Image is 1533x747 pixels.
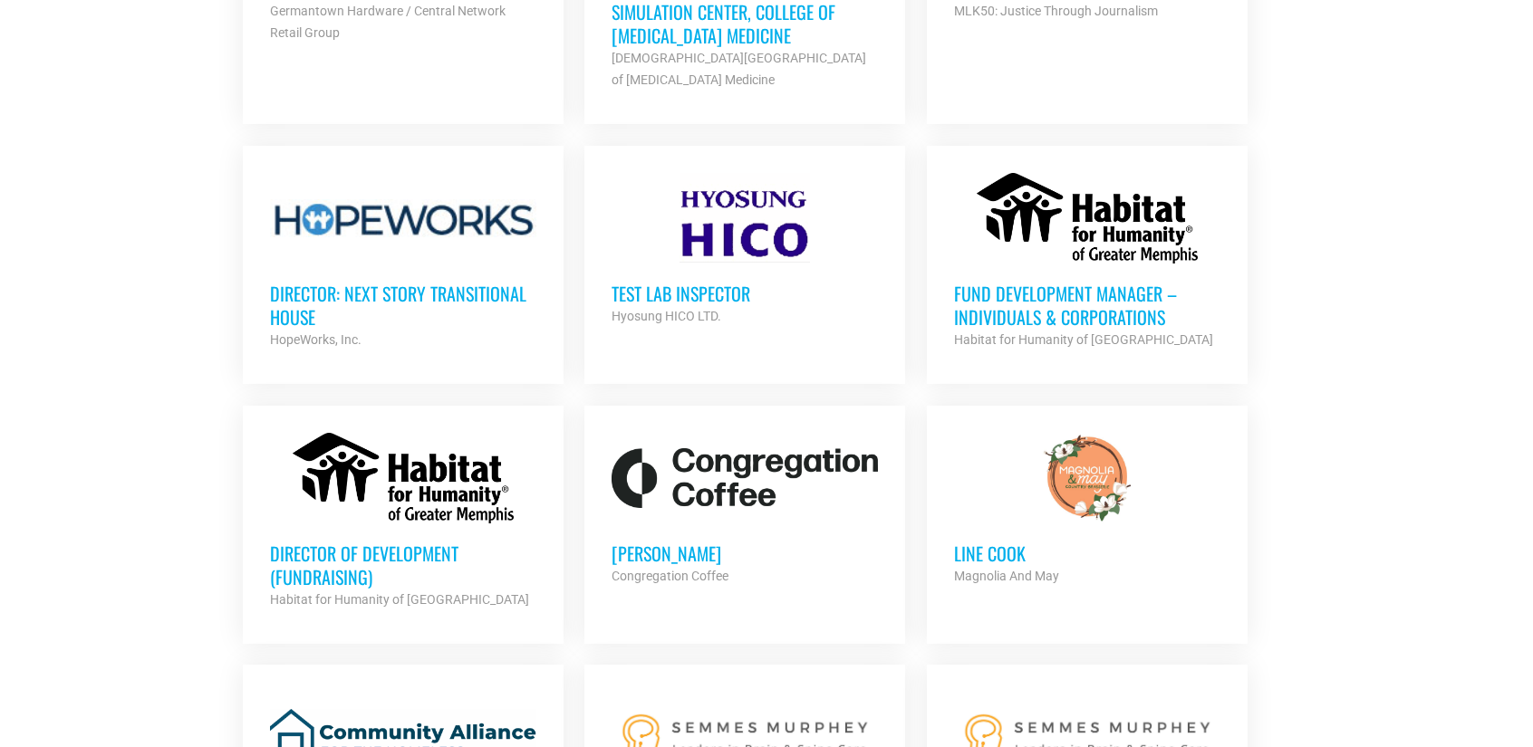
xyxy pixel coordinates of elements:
strong: MLK50: Justice Through Journalism [954,4,1158,18]
strong: Habitat for Humanity of [GEOGRAPHIC_DATA] [270,592,529,607]
h3: Director: Next Story Transitional House [270,282,536,329]
strong: Congregation Coffee [612,569,728,583]
a: Test Lab Inspector Hyosung HICO LTD. [584,146,905,354]
h3: Director of Development (Fundraising) [270,541,536,589]
h3: Test Lab Inspector [612,282,878,305]
a: Fund Development Manager – Individuals & Corporations Habitat for Humanity of [GEOGRAPHIC_DATA] [927,146,1248,378]
h3: [PERSON_NAME] [612,541,878,565]
strong: [DEMOGRAPHIC_DATA][GEOGRAPHIC_DATA] of [MEDICAL_DATA] Medicine [612,51,866,87]
a: [PERSON_NAME] Congregation Coffee [584,406,905,614]
strong: Magnolia And May [954,569,1059,583]
a: Director of Development (Fundraising) Habitat for Humanity of [GEOGRAPHIC_DATA] [243,406,564,637]
strong: Habitat for Humanity of [GEOGRAPHIC_DATA] [954,332,1213,347]
strong: Hyosung HICO LTD. [612,309,721,323]
strong: Germantown Hardware / Central Network Retail Group [270,4,506,40]
a: Line cook Magnolia And May [927,406,1248,614]
a: Director: Next Story Transitional House HopeWorks, Inc. [243,146,564,378]
h3: Line cook [954,541,1220,565]
h3: Fund Development Manager – Individuals & Corporations [954,282,1220,329]
strong: HopeWorks, Inc. [270,332,362,347]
